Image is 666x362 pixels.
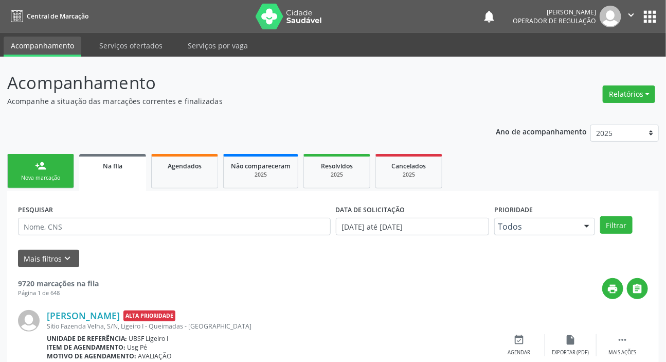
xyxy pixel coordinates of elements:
[513,16,596,25] span: Operador de regulação
[632,283,643,295] i: 
[47,322,494,331] div: Sitio Fazenda Velha, S/N, Ligeiro I - Queimadas - [GEOGRAPHIC_DATA]
[47,334,127,343] b: Unidade de referência:
[47,310,120,321] a: [PERSON_NAME]
[321,162,353,170] span: Resolvidos
[513,8,596,16] div: [PERSON_NAME]
[383,171,435,179] div: 2025
[18,289,99,298] div: Página 1 de 648
[7,70,463,96] p: Acompanhamento
[311,171,363,179] div: 2025
[18,218,331,235] input: Nome, CNS
[482,9,496,24] button: notifications
[508,349,531,356] div: Agendar
[602,278,623,299] button: print
[625,9,637,21] i: 
[607,283,619,295] i: print
[128,343,148,352] span: Usg Pé
[621,6,641,27] button: 
[168,162,202,170] span: Agendados
[231,162,291,170] span: Não compareceram
[138,352,172,360] span: AVALIAÇÃO
[123,311,175,321] span: Alta Prioridade
[35,160,46,171] div: person_add
[181,37,255,55] a: Serviços por vaga
[15,174,66,182] div: Nova marcação
[498,221,574,232] span: Todos
[7,96,463,107] p: Acompanhe a situação das marcações correntes e finalizadas
[608,349,636,356] div: Mais ações
[494,202,533,218] label: Prioridade
[18,310,40,332] img: img
[552,349,589,356] div: Exportar (PDF)
[627,278,648,299] button: 
[4,37,81,57] a: Acompanhamento
[7,8,88,25] a: Central de Marcação
[617,334,628,346] i: 
[641,8,659,26] button: apps
[27,12,88,21] span: Central de Marcação
[600,6,621,27] img: img
[392,162,426,170] span: Cancelados
[565,334,577,346] i: insert_drive_file
[336,202,405,218] label: DATA DE SOLICITAÇÃO
[129,334,169,343] span: UBSF Ligeiro I
[514,334,525,346] i: event_available
[18,279,99,288] strong: 9720 marcações na fila
[62,253,74,264] i: keyboard_arrow_down
[103,162,122,170] span: Na fila
[92,37,170,55] a: Serviços ofertados
[600,216,633,234] button: Filtrar
[47,343,125,352] b: Item de agendamento:
[336,218,490,235] input: Selecione um intervalo
[47,352,136,360] b: Motivo de agendamento:
[603,85,655,103] button: Relatórios
[231,171,291,179] div: 2025
[18,202,53,218] label: PESQUISAR
[18,250,79,268] button: Mais filtroskeyboard_arrow_down
[496,125,587,137] p: Ano de acompanhamento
